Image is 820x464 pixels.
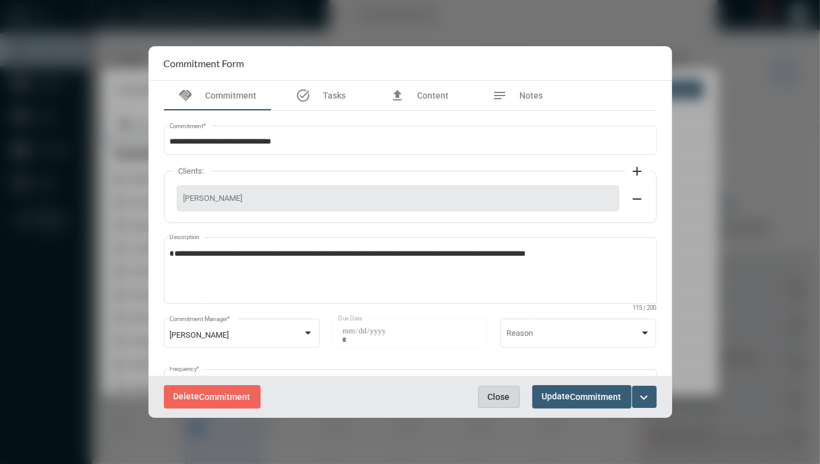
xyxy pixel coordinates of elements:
mat-icon: remove [630,192,645,206]
button: Close [478,386,520,408]
mat-icon: file_upload [390,88,405,103]
mat-icon: handshake [179,88,193,103]
span: [PERSON_NAME] [184,193,612,203]
span: Delete [174,391,251,401]
label: Clients: [173,166,211,176]
span: Close [488,392,510,402]
span: Commitment [200,393,251,402]
button: UpdateCommitment [532,385,631,408]
span: Commitment [206,91,257,100]
mat-icon: expand_more [637,390,652,405]
span: Tasks [323,91,346,100]
span: Update [542,391,622,401]
span: [PERSON_NAME] [169,330,229,340]
mat-hint: 115 / 200 [633,305,657,312]
h2: Commitment Form [164,57,245,69]
mat-icon: notes [493,88,508,103]
mat-icon: task_alt [296,88,311,103]
span: Content [417,91,449,100]
span: Notes [520,91,543,100]
button: DeleteCommitment [164,385,261,408]
mat-icon: add [630,164,645,179]
span: Commitment [570,393,622,402]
